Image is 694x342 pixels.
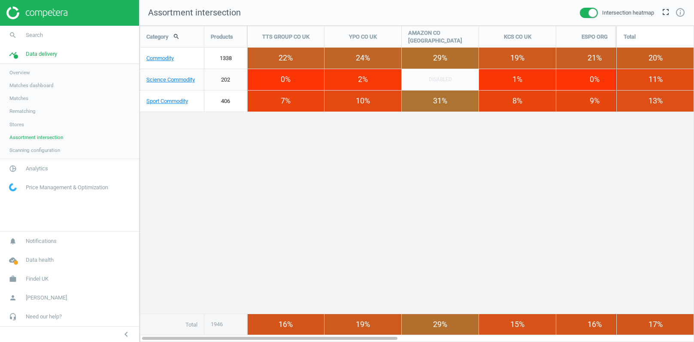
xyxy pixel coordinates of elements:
div: 20% [617,48,694,69]
div: 15 % [479,314,556,335]
div: 29% [402,48,479,69]
div: YPO CO UK [324,26,401,48]
div: Category [140,26,204,47]
i: headset_mic [5,309,21,325]
div: AMAZON CO [GEOGRAPHIC_DATA] [402,26,479,48]
span: Need our help? [26,313,62,321]
div: 29 % [402,314,479,335]
div: 16 % [556,314,633,335]
div: 19 % [324,314,401,335]
span: Price Management & Optimization [26,184,108,191]
span: Rematching [9,108,36,115]
div: Products [204,26,247,48]
span: Findel UK [26,275,48,283]
i: fullscreen [661,7,671,17]
i: chevron_left [121,329,131,339]
div: 0% [556,69,633,90]
div: 10% [324,91,401,112]
span: Disabled [429,69,452,90]
a: Sport Commodity [140,91,204,112]
div: ESPO ORG [556,26,633,48]
span: Stores [9,121,24,128]
i: person [5,290,21,306]
i: pie_chart_outlined [5,160,21,177]
button: chevron_left [115,329,137,340]
a: 1338 [204,48,247,69]
div: 24% [324,48,401,69]
div: 21% [556,48,633,69]
a: 406 [204,91,247,112]
i: search [5,27,21,43]
div: 17% [617,314,694,335]
div: 13% [617,91,694,112]
img: ajHJNr6hYgQAAAAASUVORK5CYII= [6,6,67,19]
span: Matches dashboard [9,82,54,89]
a: info_outline [675,7,685,18]
span: Data delivery [26,50,57,58]
span: Scanning configuration [9,147,60,154]
div: KCS CO UK [479,26,556,48]
div: 11% [617,69,694,90]
span: Intersection heatmap [602,9,654,17]
i: timeline [5,46,21,62]
span: Data health [26,256,54,264]
div: 7% [247,91,324,112]
a: Science Commodity [140,69,204,91]
div: 9% [556,91,633,112]
button: search [168,29,185,44]
i: cloud_done [5,252,21,268]
span: Search [26,31,43,39]
img: wGWNvw8QSZomAAAAABJRU5ErkJggg== [9,183,17,191]
div: 8% [479,91,556,112]
span: Matches [9,95,28,102]
div: 31% [402,91,479,112]
span: Overview [9,69,30,76]
i: notifications [5,233,21,249]
span: Notifications [26,237,57,245]
span: [PERSON_NAME] [26,294,67,302]
div: Total [617,26,694,48]
a: Commodity [140,48,204,69]
div: 16 % [247,314,324,335]
div: 0% [247,69,324,90]
div: 1946 [204,314,247,335]
span: Assortment intersection [9,134,63,141]
div: 1% [479,69,556,90]
i: work [5,271,21,287]
div: 2% [324,69,401,90]
div: Total [140,314,204,336]
span: Analytics [26,165,48,173]
div: TTS GROUP CO UK [247,26,324,48]
a: 202 [204,69,247,91]
div: 22% [247,48,324,69]
div: 19% [479,48,556,69]
span: Assortment intersection [148,7,241,18]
